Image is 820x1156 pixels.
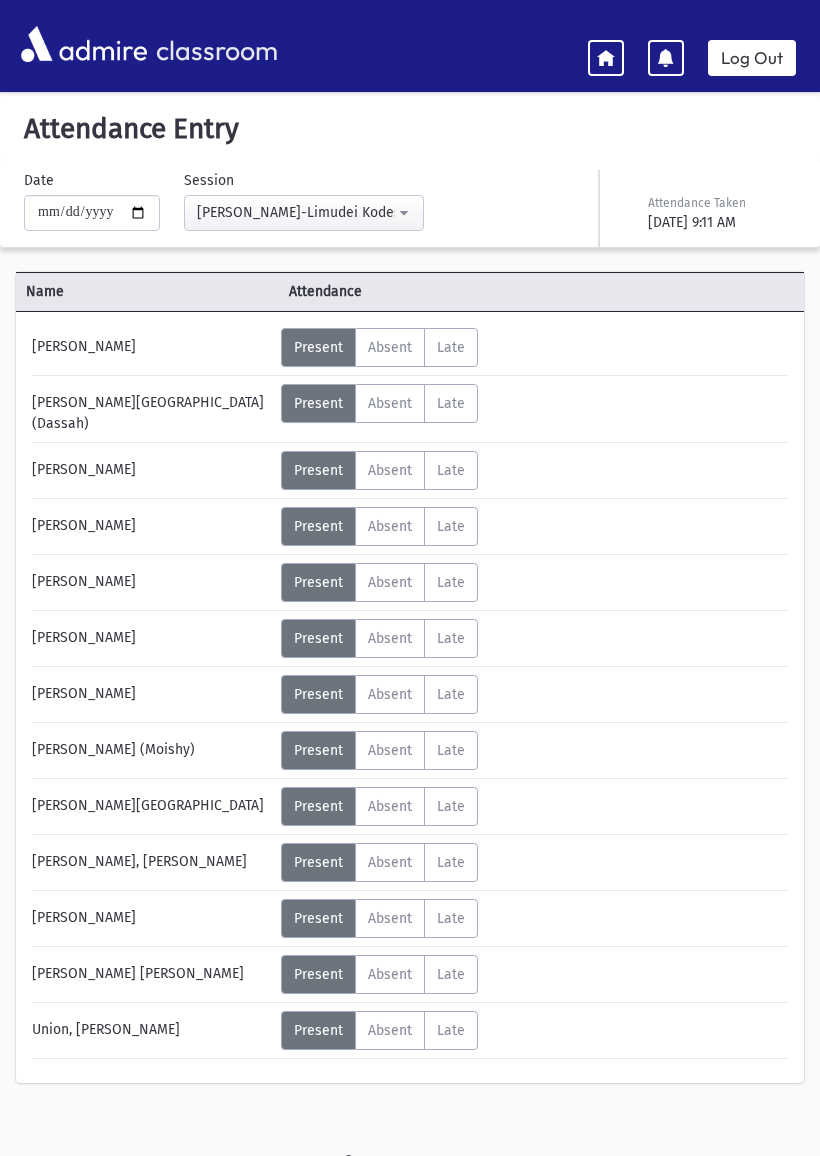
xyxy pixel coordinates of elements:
[22,507,281,546] div: [PERSON_NAME]
[294,462,343,479] span: Present
[437,686,465,703] span: Late
[294,1022,343,1039] span: Present
[22,843,281,882] div: [PERSON_NAME], [PERSON_NAME]
[22,1011,281,1050] div: Union, [PERSON_NAME]
[437,574,465,591] span: Late
[281,675,478,714] div: AttTypes
[368,574,412,591] span: Absent
[437,1022,465,1039] span: Late
[197,202,395,223] div: [PERSON_NAME]-Limudei Kodesh(9:00AM-2:00PM)
[368,1022,412,1039] span: Absent
[294,630,343,647] span: Present
[294,395,343,412] span: Present
[184,170,234,191] label: Session
[24,170,54,191] label: Date
[281,384,478,423] div: AttTypes
[281,787,478,826] div: AttTypes
[437,395,465,412] span: Late
[294,910,343,927] span: Present
[22,787,281,826] div: [PERSON_NAME][GEOGRAPHIC_DATA]
[437,910,465,927] span: Late
[184,195,424,231] button: Morah Yehudis-Limudei Kodesh(9:00AM-2:00PM)
[368,798,412,815] span: Absent
[368,462,412,479] span: Absent
[368,910,412,927] span: Absent
[281,328,478,367] div: AttTypes
[281,507,478,546] div: AttTypes
[281,899,478,938] div: AttTypes
[368,395,412,412] span: Absent
[294,574,343,591] span: Present
[294,339,343,356] span: Present
[648,212,792,233] div: [DATE] 9:11 AM
[22,899,281,938] div: [PERSON_NAME]
[152,18,278,71] span: classroom
[279,281,739,302] span: Attendance
[16,112,804,146] h5: Attendance Entry
[437,966,465,983] span: Late
[368,966,412,983] span: Absent
[437,518,465,535] span: Late
[648,194,792,212] div: Attendance Taken
[437,854,465,871] span: Late
[22,563,281,602] div: [PERSON_NAME]
[281,731,478,770] div: AttTypes
[294,854,343,871] span: Present
[294,966,343,983] span: Present
[368,686,412,703] span: Absent
[22,384,281,434] div: [PERSON_NAME][GEOGRAPHIC_DATA] (Dassah)
[16,21,152,67] img: AdmirePro
[437,462,465,479] span: Late
[294,686,343,703] span: Present
[22,619,281,658] div: [PERSON_NAME]
[281,563,478,602] div: AttTypes
[281,451,478,490] div: AttTypes
[437,630,465,647] span: Late
[368,630,412,647] span: Absent
[368,518,412,535] span: Absent
[281,955,478,994] div: AttTypes
[22,675,281,714] div: [PERSON_NAME]
[22,451,281,490] div: [PERSON_NAME]
[281,619,478,658] div: AttTypes
[437,798,465,815] span: Late
[368,742,412,759] span: Absent
[294,518,343,535] span: Present
[281,843,478,882] div: AttTypes
[281,1011,478,1050] div: AttTypes
[368,854,412,871] span: Absent
[294,798,343,815] span: Present
[708,40,796,76] a: Log Out
[294,742,343,759] span: Present
[22,731,281,770] div: [PERSON_NAME] (Moishy)
[437,742,465,759] span: Late
[437,339,465,356] span: Late
[22,955,281,994] div: [PERSON_NAME] [PERSON_NAME]
[16,281,279,302] span: Name
[22,328,281,367] div: [PERSON_NAME]
[368,339,412,356] span: Absent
